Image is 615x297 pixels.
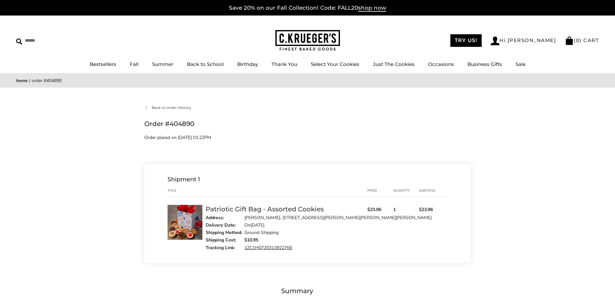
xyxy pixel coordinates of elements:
[32,78,62,84] span: Order #404890
[275,30,340,51] img: C.KRUEGER'S
[144,119,471,129] h1: Order #404890
[144,105,191,111] a: Back to order History
[16,78,28,84] a: Home
[419,188,445,193] div: Subtotal
[367,207,393,213] span: $23.96
[491,37,556,45] a: Hi [PERSON_NAME]
[565,37,574,45] img: Bag
[16,38,22,45] img: Search
[281,286,471,296] div: Summary
[244,245,292,251] a: 1ZC1H0720313922766
[565,37,599,43] a: (0) CART
[393,188,419,193] div: Quantity
[393,205,419,251] div: 1
[373,61,415,67] a: Just The Cookies
[251,222,264,228] time: [DATE]
[467,61,502,67] a: Business Gifts
[90,61,116,67] a: Bestsellers
[16,36,93,46] input: Search
[144,134,315,141] p: Order placed on [DATE] 01:22PM
[206,215,244,221] div: Address:
[491,37,499,45] img: Account
[358,5,386,12] span: shop now
[244,237,258,243] strong: $10.95
[428,61,454,67] a: Occasions
[152,61,173,67] a: Summer
[187,61,224,67] a: Back to School
[244,222,264,228] div: On
[229,5,386,12] a: Save 20% on our Fall Collection! Code: FALL20shop now
[168,188,206,193] div: Title
[367,188,393,193] div: price
[130,61,138,67] a: Fall
[168,177,448,182] div: Shipment 1
[206,222,244,228] div: Delivery Date:
[206,205,324,213] a: Patriotic Gift Bag - Assorted Cookies
[450,34,482,47] a: TRY US!
[237,61,258,67] a: Birthday
[244,230,279,236] div: Ground Shipping
[206,237,244,243] div: Shipping Cost:
[516,61,526,67] a: Sale
[29,78,30,84] span: |
[272,61,297,67] a: Thank You
[206,245,244,251] div: Tracking Link:
[311,61,359,67] a: Select Your Cookies
[419,205,445,251] div: $23.96
[16,77,599,84] nav: breadcrumbs
[244,215,432,221] div: [PERSON_NAME], [STREET_ADDRESS][PERSON_NAME][PERSON_NAME][PERSON_NAME]
[206,230,244,236] div: Shipping Method:
[576,37,580,43] span: 0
